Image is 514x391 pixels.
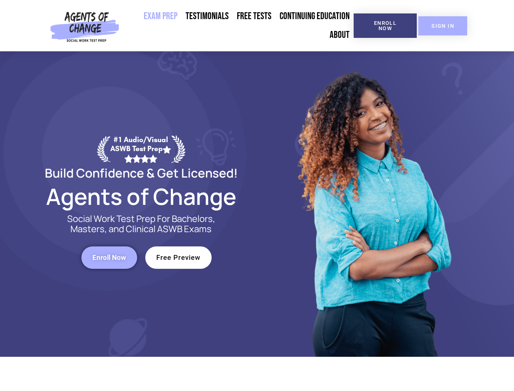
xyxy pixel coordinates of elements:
[81,246,137,269] a: Enroll Now
[110,135,171,163] div: #1 Audio/Visual ASWB Test Prep
[292,51,455,357] img: Website Image 1 (1)
[182,7,233,26] a: Testimonials
[326,26,354,44] a: About
[122,7,354,44] nav: Menu
[367,20,404,31] span: Enroll Now
[156,254,201,261] span: Free Preview
[140,7,182,26] a: Exam Prep
[354,13,417,38] a: Enroll Now
[418,16,467,35] a: SIGN IN
[233,7,276,26] a: Free Tests
[276,7,354,26] a: Continuing Education
[25,167,257,179] h2: Build Confidence & Get Licensed!
[25,187,257,206] h2: Agents of Change
[431,23,454,29] span: SIGN IN
[92,254,126,261] span: Enroll Now
[145,246,212,269] a: Free Preview
[58,214,225,234] p: Social Work Test Prep For Bachelors, Masters, and Clinical ASWB Exams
